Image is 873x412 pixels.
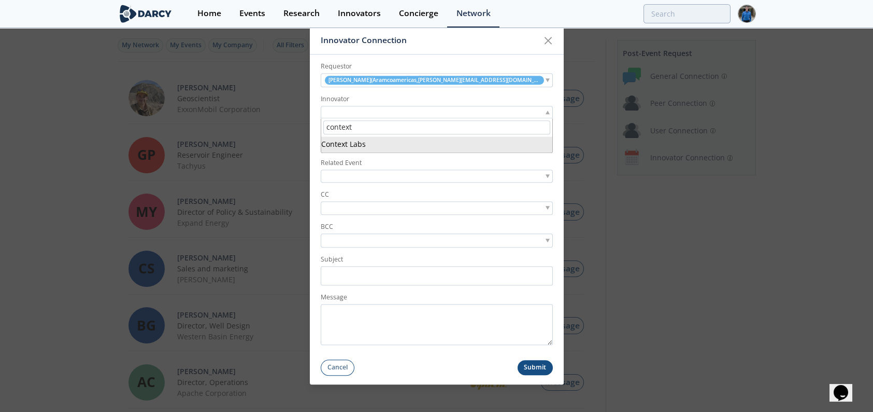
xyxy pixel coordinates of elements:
label: Related Event [321,159,553,168]
div: [PERSON_NAME](Aramcoamericas,[PERSON_NAME][EMAIL_ADDRESS][DOMAIN_NAME]) [321,73,553,87]
span: uchenna.odi@aramcoamericas.com [328,76,540,84]
img: Profile [738,5,756,23]
iframe: chat widget [829,370,863,402]
span: Context Labs [321,140,366,149]
label: Message [321,293,553,302]
div: Network [456,9,491,18]
label: CC [321,190,553,199]
div: Events [239,9,265,18]
div: Innovator Connection [321,31,539,51]
label: Innovator [321,94,553,104]
div: Innovators [338,9,381,18]
label: Requestor [321,62,553,71]
div: Research [283,9,320,18]
button: Submit [518,360,553,375]
label: Subject [321,255,553,265]
button: Cancel [321,360,355,376]
input: Advanced Search [643,4,731,23]
div: Home [197,9,221,18]
img: logo-wide.svg [118,5,174,23]
div: Concierge [399,9,438,18]
label: BCC [321,223,553,232]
